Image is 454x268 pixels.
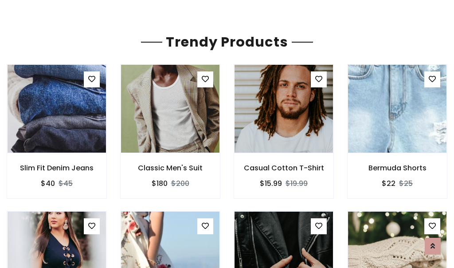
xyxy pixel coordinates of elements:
h6: $15.99 [260,179,282,188]
h6: $40 [41,179,55,188]
del: $45 [59,178,73,189]
h6: Slim Fit Denim Jeans [7,164,106,172]
h6: Casual Cotton T-Shirt [234,164,333,172]
del: $200 [171,178,189,189]
h6: $22 [382,179,395,188]
del: $25 [399,178,413,189]
del: $19.99 [286,178,308,189]
h6: Bermuda Shorts [348,164,447,172]
h6: $180 [152,179,168,188]
span: Trendy Products [162,32,292,51]
h6: Classic Men's Suit [121,164,220,172]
